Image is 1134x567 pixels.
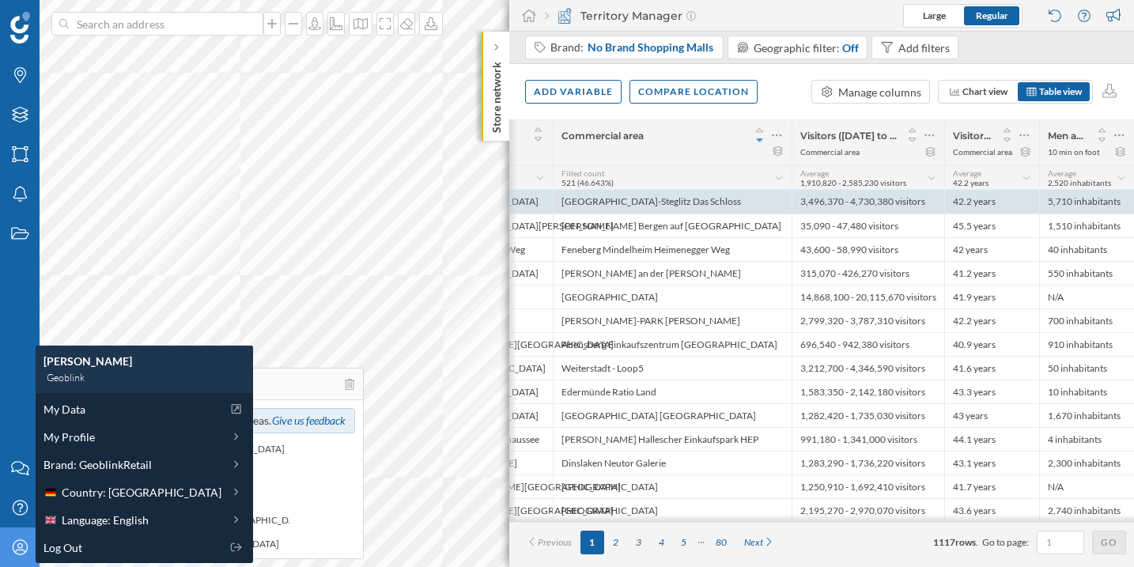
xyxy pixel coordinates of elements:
[944,356,1039,380] div: 41.6 years
[792,285,944,308] div: 14,868,100 - 20,115,670 visitors
[553,261,792,285] div: [PERSON_NAME] an der [PERSON_NAME]
[842,40,859,56] div: Off
[792,332,944,356] div: 696,540 - 942,380 visitors
[553,285,792,308] div: [GEOGRAPHIC_DATA]
[553,403,792,427] div: [GEOGRAPHIC_DATA] [GEOGRAPHIC_DATA]
[10,12,30,43] img: Geoblink Logo
[838,84,921,100] div: Manage columns
[557,8,573,24] img: territory-manager.svg
[545,8,696,24] div: Territory Manager
[953,178,988,187] span: 42.2 years
[792,427,944,451] div: 991,180 - 1,341,000 visitors
[800,146,860,157] div: Commercial area
[1039,85,1082,97] span: Table view
[1048,168,1076,178] span: Average
[553,356,792,380] div: Weiterstadt - Loop5
[800,130,897,142] span: Visitors ([DATE] to [DATE])
[792,474,944,498] div: 1,250,910 - 1,692,410 visitors
[792,190,944,214] div: 3,496,370 - 4,730,380 visitors
[944,380,1039,403] div: 43.3 years
[33,11,90,25] span: Support
[1039,332,1134,356] div: 910 inhabitants
[944,214,1039,237] div: 45.5 years
[944,403,1039,427] div: 43 years
[944,261,1039,285] div: 41.2 years
[944,308,1039,332] div: 42.2 years
[550,40,715,55] div: Brand:
[62,512,149,528] span: Language: English
[944,474,1039,498] div: 41.7 years
[955,536,976,548] span: rows
[1039,451,1134,474] div: 2,300 inhabitants
[944,190,1039,214] div: 42.2 years
[898,40,950,56] div: Add filters
[1048,130,1087,142] span: Men and Women between 20 and 60 years
[953,168,981,178] span: Average
[1039,308,1134,332] div: 700 inhabitants
[944,451,1039,474] div: 43.1 years
[43,353,245,369] div: [PERSON_NAME]
[976,9,1008,21] span: Regular
[792,308,944,332] div: 2,799,320 - 3,787,310 visitors
[792,451,944,474] div: 1,283,290 - 1,736,220 visitors
[553,190,792,214] div: [GEOGRAPHIC_DATA]-Steglitz Das Schloss
[553,308,792,332] div: [PERSON_NAME]-PARK [PERSON_NAME]
[754,41,840,55] span: Geographic filter:
[561,130,644,142] span: Commercial area
[792,237,944,261] div: 43,600 - 58,990 visitors
[489,55,505,133] p: Store network
[1039,285,1134,308] div: N/A
[1048,146,1100,157] div: 10 min on foot
[1039,380,1134,403] div: 10 inhabitants
[953,146,1012,157] div: Commercial area
[561,168,605,178] span: Filled count
[944,332,1039,356] div: 40.9 years
[1039,498,1134,522] div: 2,740 inhabitants
[792,261,944,285] div: 315,070 - 426,270 visitors
[1039,356,1134,380] div: 50 inhabitants
[43,429,95,445] span: My Profile
[1039,474,1134,498] div: N/A
[43,539,82,556] span: Log Out
[792,403,944,427] div: 1,282,420 - 1,735,030 visitors
[800,178,906,187] span: 1,910,820 - 2,585,230 visitors
[1039,237,1134,261] div: 40 inhabitants
[944,427,1039,451] div: 44.1 years
[800,168,829,178] span: Average
[962,85,1007,97] span: Chart view
[792,214,944,237] div: 35,090 - 47,480 visitors
[62,484,221,501] span: Country: [GEOGRAPHIC_DATA]
[1039,190,1134,214] div: 5,710 inhabitants
[43,401,85,418] span: My Data
[976,536,978,548] span: .
[588,40,713,55] span: No Brand Shopping Malls
[43,456,152,473] span: Brand: GeoblinkRetail
[553,237,792,261] div: Feneberg Mindelheim Heimenegger Weg
[43,369,245,385] div: Geoblink
[982,535,1029,550] span: Go to page:
[792,356,944,380] div: 3,212,700 - 4,346,590 visitors
[923,9,946,21] span: Large
[944,237,1039,261] div: 42 years
[553,380,792,403] div: Edermünde Ratio Land
[553,427,792,451] div: [PERSON_NAME] Hallescher Einkaufspark HEP
[953,130,992,142] span: Visitors' average age ([DEMOGRAPHIC_DATA][DATE] to [DATE])
[1039,403,1134,427] div: 1,670 inhabitants
[933,536,955,548] span: 1117
[1041,535,1079,550] input: 1
[553,214,792,237] div: [PERSON_NAME] Bergen auf [GEOGRAPHIC_DATA]
[792,498,944,522] div: 2,195,270 - 2,970,070 visitors
[792,380,944,403] div: 1,583,350 - 2,142,180 visitors
[1039,261,1134,285] div: 550 inhabitants
[1048,178,1111,187] span: 2,520 inhabitants
[561,178,614,187] span: 521 (46.643%)
[553,332,792,356] div: Abensberg Einkaufszentrum [GEOGRAPHIC_DATA]
[1039,214,1134,237] div: 1,510 inhabitants
[1039,427,1134,451] div: 4 inhabitants
[553,474,792,498] div: [GEOGRAPHIC_DATA]
[553,498,792,522] div: [GEOGRAPHIC_DATA]
[553,451,792,474] div: Dinslaken Neutor Galerie
[944,498,1039,522] div: 43.6 years
[944,285,1039,308] div: 41.9 years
